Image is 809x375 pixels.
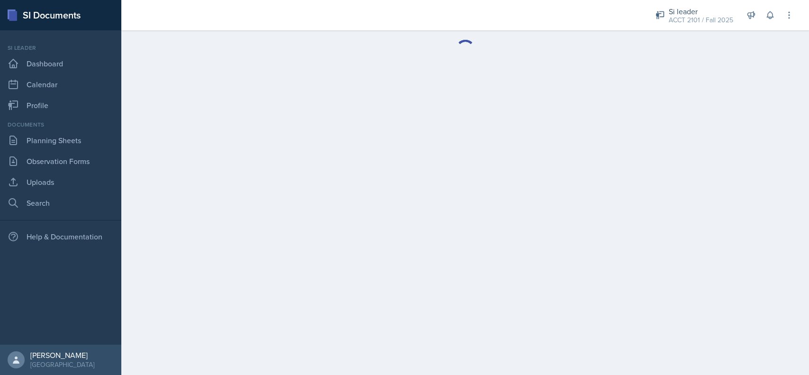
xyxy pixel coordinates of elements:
a: Uploads [4,173,118,192]
div: Si leader [669,6,733,17]
div: [PERSON_NAME] [30,350,94,360]
div: ACCT 2101 / Fall 2025 [669,15,733,25]
a: Calendar [4,75,118,94]
div: Si leader [4,44,118,52]
div: Documents [4,120,118,129]
a: Observation Forms [4,152,118,171]
div: Help & Documentation [4,227,118,246]
div: [GEOGRAPHIC_DATA] [30,360,94,369]
a: Search [4,193,118,212]
a: Dashboard [4,54,118,73]
a: Profile [4,96,118,115]
a: Planning Sheets [4,131,118,150]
